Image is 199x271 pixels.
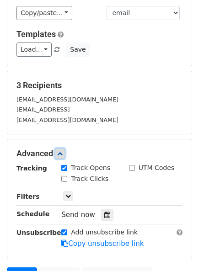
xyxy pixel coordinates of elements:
[16,80,183,90] h5: 3 Recipients
[16,165,47,172] strong: Tracking
[16,149,183,159] h5: Advanced
[71,228,138,237] label: Add unsubscribe link
[16,193,40,200] strong: Filters
[16,43,52,57] a: Load...
[61,211,95,219] span: Send now
[16,117,118,123] small: [EMAIL_ADDRESS][DOMAIN_NAME]
[153,227,199,271] div: Csevegés widget
[16,229,61,236] strong: Unsubscribe
[16,96,118,103] small: [EMAIL_ADDRESS][DOMAIN_NAME]
[16,29,56,39] a: Templates
[16,106,70,113] small: [EMAIL_ADDRESS]
[139,163,174,173] label: UTM Codes
[16,210,49,218] strong: Schedule
[153,227,199,271] iframe: Chat Widget
[71,174,108,184] label: Track Clicks
[71,163,110,173] label: Track Opens
[61,239,144,248] a: Copy unsubscribe link
[16,6,72,20] a: Copy/paste...
[66,43,90,57] button: Save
